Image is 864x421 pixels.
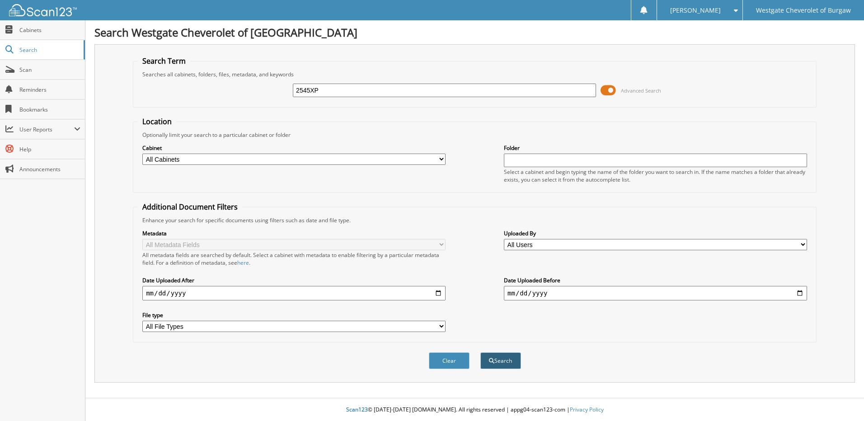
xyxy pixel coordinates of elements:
[570,406,604,413] a: Privacy Policy
[19,26,80,34] span: Cabinets
[142,286,446,300] input: start
[19,86,80,94] span: Reminders
[138,216,812,224] div: Enhance your search for specific documents using filters such as date and file type.
[19,145,80,153] span: Help
[19,66,80,74] span: Scan
[504,286,807,300] input: end
[138,202,242,212] legend: Additional Document Filters
[138,56,190,66] legend: Search Term
[429,352,470,369] button: Clear
[19,126,74,133] span: User Reports
[94,25,855,40] h1: Search Westgate Cheverolet of [GEOGRAPHIC_DATA]
[19,165,80,173] span: Announcements
[85,399,864,421] div: © [DATE]-[DATE] [DOMAIN_NAME]. All rights reserved | appg04-scan123-com |
[237,259,249,267] a: here
[142,311,446,319] label: File type
[504,229,807,237] label: Uploaded By
[142,251,446,267] div: All metadata fields are searched by default. Select a cabinet with metadata to enable filtering b...
[819,378,864,421] iframe: Chat Widget
[142,229,446,237] label: Metadata
[19,106,80,113] span: Bookmarks
[670,8,721,13] span: [PERSON_NAME]
[346,406,368,413] span: Scan123
[9,4,77,16] img: scan123-logo-white.svg
[138,70,812,78] div: Searches all cabinets, folders, files, metadata, and keywords
[504,168,807,183] div: Select a cabinet and begin typing the name of the folder you want to search in. If the name match...
[756,8,851,13] span: Westgate Cheverolet of Burgaw
[621,87,661,94] span: Advanced Search
[138,117,176,126] legend: Location
[138,131,812,139] div: Optionally limit your search to a particular cabinet or folder
[142,276,446,284] label: Date Uploaded After
[504,276,807,284] label: Date Uploaded Before
[19,46,79,54] span: Search
[504,144,807,152] label: Folder
[142,144,446,152] label: Cabinet
[480,352,521,369] button: Search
